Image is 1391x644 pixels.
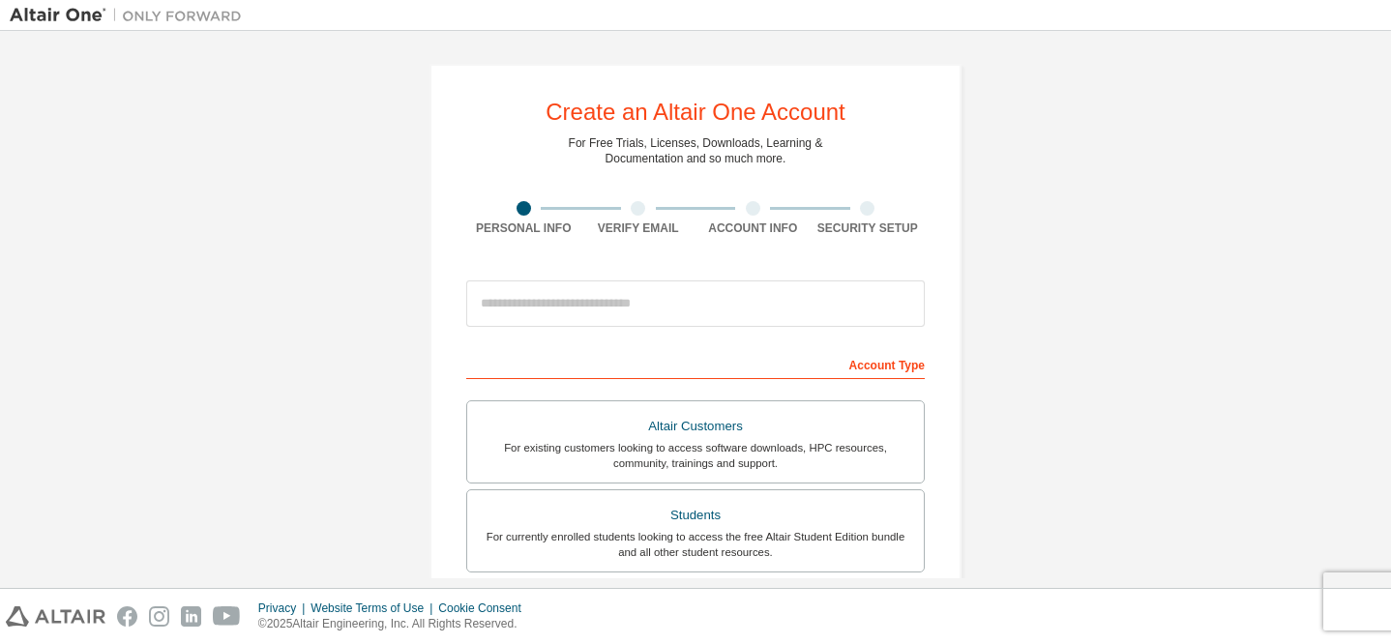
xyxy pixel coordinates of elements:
[546,101,845,124] div: Create an Altair One Account
[213,606,241,627] img: youtube.svg
[149,606,169,627] img: instagram.svg
[479,413,912,440] div: Altair Customers
[258,616,533,632] p: © 2025 Altair Engineering, Inc. All Rights Reserved.
[479,529,912,560] div: For currently enrolled students looking to access the free Altair Student Edition bundle and all ...
[311,600,438,616] div: Website Terms of Use
[6,606,105,627] img: altair_logo.svg
[466,348,925,379] div: Account Type
[181,606,201,627] img: linkedin.svg
[581,220,696,236] div: Verify Email
[569,135,823,166] div: For Free Trials, Licenses, Downloads, Learning & Documentation and so much more.
[811,220,926,236] div: Security Setup
[117,606,137,627] img: facebook.svg
[466,220,581,236] div: Personal Info
[10,6,252,25] img: Altair One
[438,600,532,616] div: Cookie Consent
[479,440,912,471] div: For existing customers looking to access software downloads, HPC resources, community, trainings ...
[479,502,912,529] div: Students
[258,600,311,616] div: Privacy
[695,220,811,236] div: Account Info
